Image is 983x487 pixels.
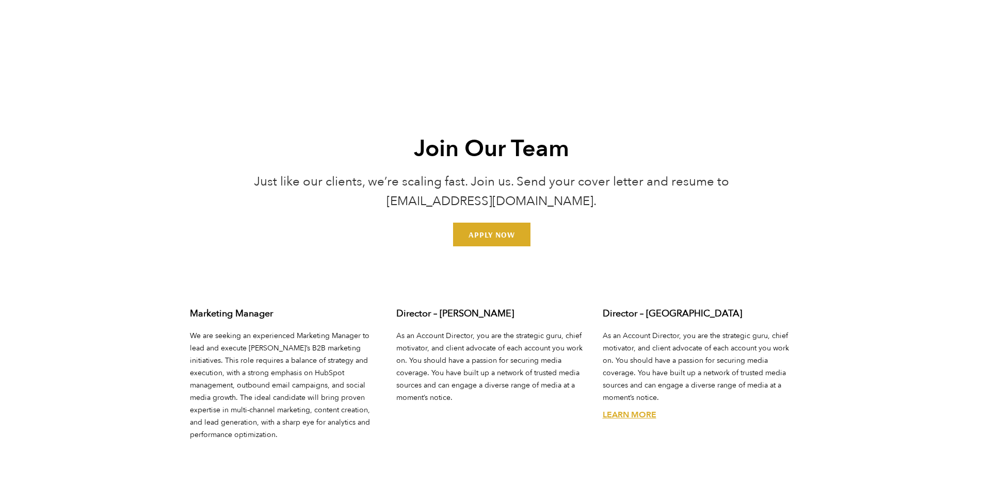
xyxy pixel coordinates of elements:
h3: Director – [GEOGRAPHIC_DATA] [603,307,794,321]
p: As an Account Director, you are the strategic guru, chief motivator, and client advocate of each ... [603,330,794,404]
a: Email us at jointheteam@treblepr.com [453,223,530,246]
h3: Marketing Manager [190,307,381,321]
h2: Join Our Team [244,133,740,164]
a: Director – San Francisco [603,409,656,421]
h3: Director – [PERSON_NAME] [396,307,587,321]
p: As an Account Director, you are the strategic guru, chief motivator, and client advocate of each ... [396,330,587,404]
p: Just like our clients, we’re scaling fast. Join us. Send your cover letter and resume to [EMAIL_A... [244,172,740,211]
p: We are seeking an experienced Marketing Manager to lead and execute [PERSON_NAME]’s B2B marketing... [190,330,381,441]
